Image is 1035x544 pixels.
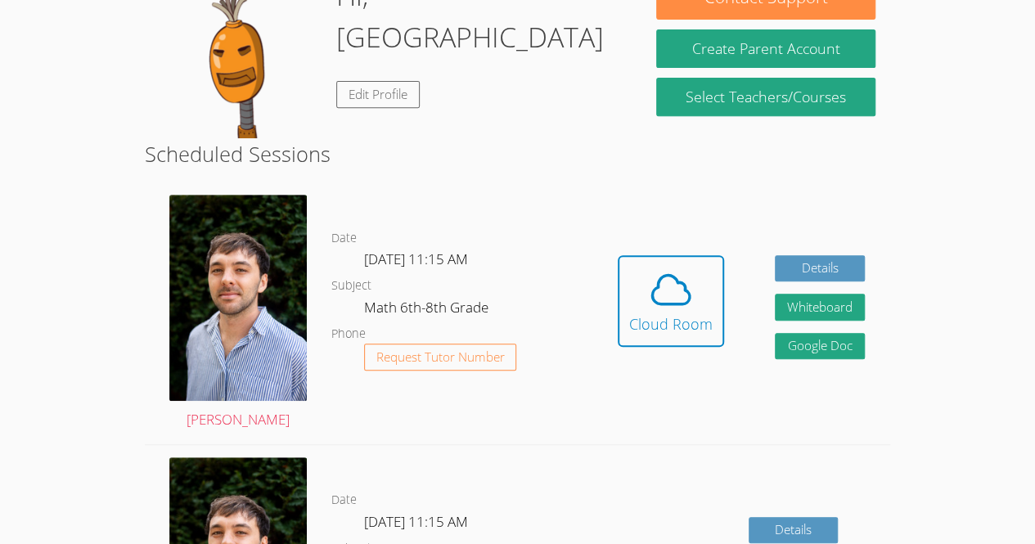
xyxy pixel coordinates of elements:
dt: Phone [331,324,366,344]
a: Edit Profile [336,81,420,108]
dd: Math 6th-8th Grade [364,296,492,324]
button: Create Parent Account [656,29,875,68]
dt: Date [331,228,357,249]
img: profile.jpg [169,195,307,401]
a: Details [775,255,865,282]
dt: Subject [331,276,371,296]
button: Cloud Room [618,255,724,347]
div: Cloud Room [629,312,713,335]
span: [DATE] 11:15 AM [364,512,468,531]
a: Details [749,517,839,544]
span: Request Tutor Number [376,351,505,363]
dt: Date [331,490,357,510]
button: Request Tutor Number [364,344,517,371]
a: Google Doc [775,333,865,360]
a: Select Teachers/Courses [656,78,875,116]
a: [PERSON_NAME] [169,195,307,431]
span: [DATE] 11:15 AM [364,250,468,268]
h2: Scheduled Sessions [145,138,890,169]
button: Whiteboard [775,294,865,321]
